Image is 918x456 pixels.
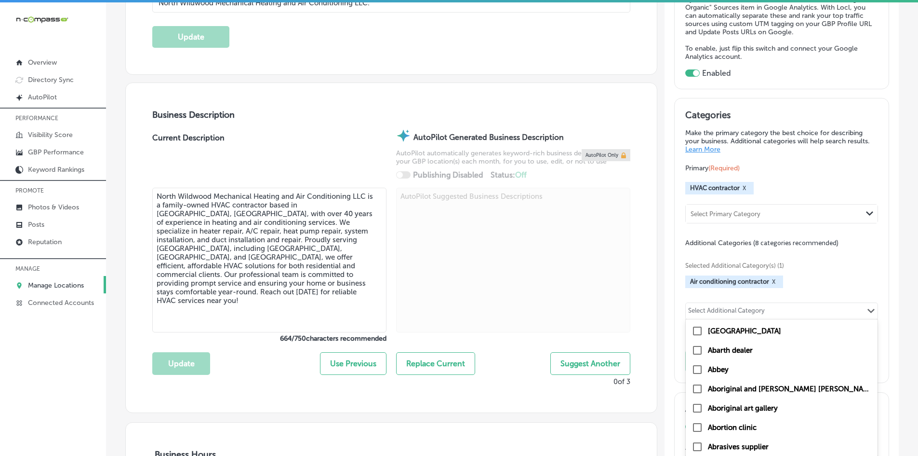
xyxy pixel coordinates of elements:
p: Photos & Videos [28,203,79,211]
label: Aboriginal and Torres Strait Islander organisation [708,385,872,393]
p: Keyword Rankings [28,166,84,174]
button: Suggest Another [550,352,630,375]
p: Make the primary category the best choice for describing your business. Additional categories wil... [685,129,878,153]
p: Visibility Score [28,131,73,139]
h3: Business Description [152,110,630,120]
button: X [740,184,749,192]
button: Use Previous [320,352,386,375]
label: Aadhaar center [708,327,781,335]
p: Posts [28,221,44,229]
label: Abarth dealer [708,346,753,355]
img: 660ab0bf-5cc7-4cb8-ba1c-48b5ae0f18e60NCTV_CLogo_TV_Black_-500x88.png [15,15,68,24]
label: 664 / 750 characters recommended [152,334,386,343]
p: Directory Sync [28,76,74,84]
button: Update [152,26,229,48]
span: Air conditioning contractor [690,278,769,285]
textarea: North Wildwood Mechanical Heating and Air Conditioning LLC is a family-owned HVAC contractor base... [152,188,386,332]
label: Enabled [702,69,731,78]
label: Abrasives supplier [708,442,769,451]
button: X [769,278,778,286]
span: (Required) [708,164,740,172]
button: Update [685,350,762,372]
p: To enable, just flip this switch and connect your Google Analytics account. [685,44,878,61]
p: Manage Locations [28,281,84,290]
strong: AutoPilot Generated Business Description [413,133,564,142]
p: Reputation [28,238,62,246]
label: Abortion clinic [708,423,757,432]
span: (8 categories recommended) [753,238,838,248]
p: Connected Accounts [28,299,94,307]
p: 0 of 3 [613,377,630,386]
button: Update [152,352,210,375]
label: Aboriginal art gallery [708,404,778,413]
label: Abbey [708,365,729,374]
label: Current Description [152,133,225,188]
span: Selected Additional Category(s) (1) [685,262,871,269]
span: HVAC contractor [690,184,740,192]
p: AutoPilot [28,93,57,101]
p: GBP Performance [28,148,84,156]
a: Learn More [685,145,720,153]
div: Select Primary Category [691,210,760,217]
button: Replace Current [396,352,475,375]
div: Select Additional Category [688,307,765,318]
p: Overview [28,58,57,67]
span: Additional Categories [685,239,838,247]
span: Primary [685,164,740,172]
img: autopilot-icon [396,128,411,143]
h3: Categories [685,110,878,124]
